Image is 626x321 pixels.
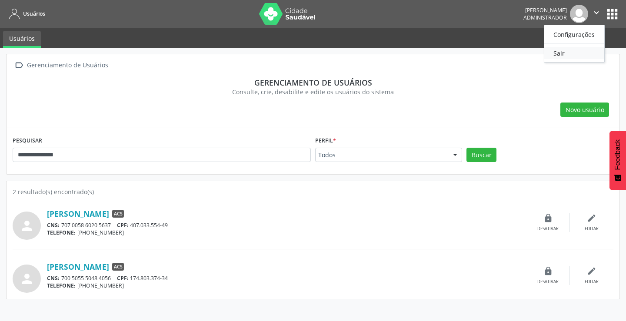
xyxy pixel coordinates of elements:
[112,210,124,218] span: ACS
[560,103,609,117] button: Novo usuário
[25,59,110,72] div: Gerenciamento de Usuários
[13,187,613,196] div: 2 resultado(s) encontrado(s)
[605,7,620,22] button: apps
[544,25,605,63] ul: 
[19,78,607,87] div: Gerenciamento de usuários
[466,148,496,162] button: Buscar
[47,282,526,289] div: [PHONE_NUMBER]
[19,271,35,287] i: person
[13,59,25,72] i: 
[47,282,76,289] span: TELEFONE:
[318,151,444,159] span: Todos
[315,134,336,148] label: Perfil
[47,222,526,229] div: 707 0058 6020 5637 407.033.554-49
[117,222,129,229] span: CPF:
[570,5,588,23] img: img
[117,275,129,282] span: CPF:
[13,59,110,72] a:  Gerenciamento de Usuários
[588,5,605,23] button: 
[19,87,607,96] div: Consulte, crie, desabilite e edite os usuários do sistema
[587,266,596,276] i: edit
[523,7,567,14] div: [PERSON_NAME]
[585,226,599,232] div: Editar
[112,263,124,271] span: ACS
[587,213,596,223] i: edit
[47,229,76,236] span: TELEFONE:
[585,279,599,285] div: Editar
[47,275,526,282] div: 700 5055 5048 4056 174.803.374-34
[13,134,42,148] label: PESQUISAR
[47,209,109,218] a: [PERSON_NAME]
[566,105,604,114] span: Novo usuário
[23,10,45,17] span: Usuários
[19,218,35,234] i: person
[3,31,41,48] a: Usuários
[609,131,626,190] button: Feedback - Mostrar pesquisa
[47,262,109,271] a: [PERSON_NAME]
[537,279,559,285] div: Desativar
[544,47,604,59] a: Sair
[523,14,567,21] span: Administrador
[47,222,60,229] span: CNS:
[47,275,60,282] span: CNS:
[614,139,622,170] span: Feedback
[6,7,45,21] a: Usuários
[537,226,559,232] div: Desativar
[544,28,604,40] a: Configurações
[543,213,553,223] i: lock
[543,266,553,276] i: lock
[47,229,526,236] div: [PHONE_NUMBER]
[592,8,601,17] i: 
